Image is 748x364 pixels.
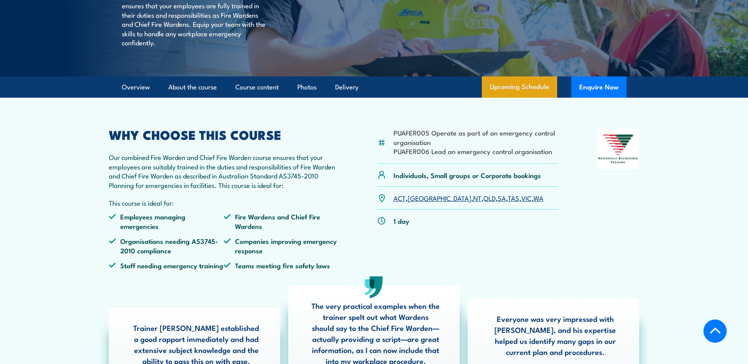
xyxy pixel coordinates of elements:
a: Overview [122,77,150,98]
li: Employees managing emergencies [109,212,224,230]
a: NT [473,193,481,202]
li: Companies improving emergency response [224,236,339,255]
a: WA [533,193,543,202]
button: Enquire Now [571,76,627,98]
a: About the course [168,77,217,98]
a: Course content [235,77,279,98]
a: TAS [508,193,519,202]
a: Upcoming Schedule [482,76,557,98]
li: PUAFER005 Operate as part of an emergency control organisation [394,128,559,147]
p: Our combined Fire Warden and Chief Fire Warden course ensures that your employees are suitably tr... [109,152,339,189]
li: Fire Wardens and Chief Fire Wardens [224,212,339,230]
li: PUAFER006 Lead an emergency control organisation [394,147,559,156]
a: [GEOGRAPHIC_DATA] [408,193,471,202]
li: Organisations needing AS3745-2010 compliance [109,236,224,255]
a: ACT [394,193,406,202]
img: Nationally Recognised Training logo. [597,129,640,169]
a: SA [498,193,506,202]
p: Individuals, Small groups or Corporate bookings [394,171,541,180]
p: Everyone was very impressed with [PERSON_NAME], and his expertise helped us identify many gaps in... [491,313,619,357]
a: VIC [521,193,532,202]
a: QLD [483,193,496,202]
a: Photos [297,77,317,98]
p: 1 day [394,216,409,225]
a: Delivery [335,77,358,98]
li: Teams meeting fire safety laws [224,261,339,270]
p: , , , , , , , [394,193,543,202]
li: Staff needing emergency training [109,261,224,270]
p: This course is ideal for: [109,198,339,207]
h2: WHY CHOOSE THIS COURSE [109,129,339,140]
